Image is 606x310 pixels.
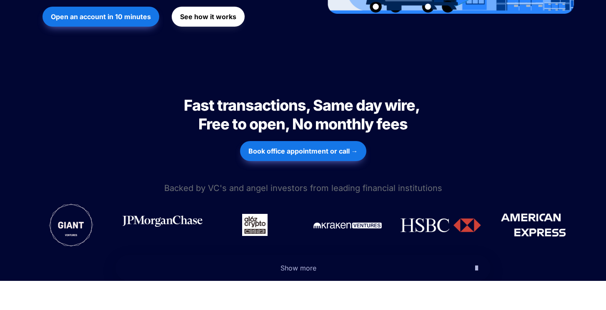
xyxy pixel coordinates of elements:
button: Book office appointment or call → [240,141,366,161]
strong: Open an account in 10 minutes [51,12,151,21]
a: Book office appointment or call → [240,137,366,165]
button: Open an account in 10 minutes [43,7,159,27]
span: Show more [280,264,316,272]
a: See how it works [172,2,245,31]
span: Backed by VC's and angel investors from leading financial institutions [164,183,442,193]
strong: See how it works [180,12,236,21]
span: Fast transactions, Same day wire, Free to open, No monthly fees [184,96,422,133]
strong: Book office appointment or call → [248,147,358,155]
a: Open an account in 10 minutes [43,2,159,31]
button: Show more [115,255,491,281]
button: See how it works [172,7,245,27]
